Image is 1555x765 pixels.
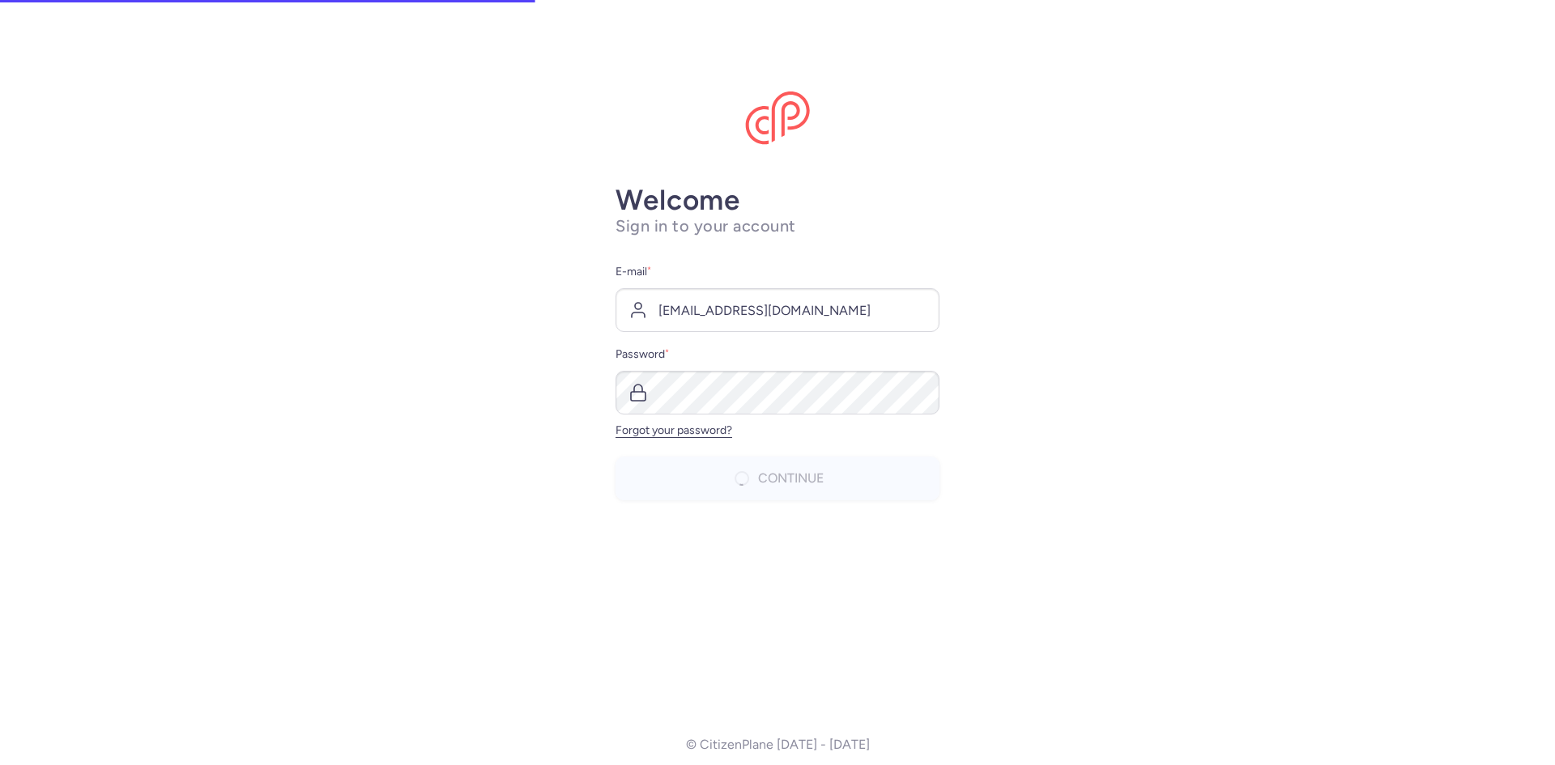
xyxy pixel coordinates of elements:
[758,471,824,486] span: Continue
[616,345,939,364] label: Password
[616,216,939,236] h1: Sign in to your account
[616,183,740,217] strong: Welcome
[616,457,939,500] button: Continue
[745,91,810,145] img: CitizenPlane logo
[686,737,870,752] p: © CitizenPlane [DATE] - [DATE]
[616,288,939,332] input: user@example.com
[616,262,939,282] label: E-mail
[616,423,732,437] a: Forgot your password?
